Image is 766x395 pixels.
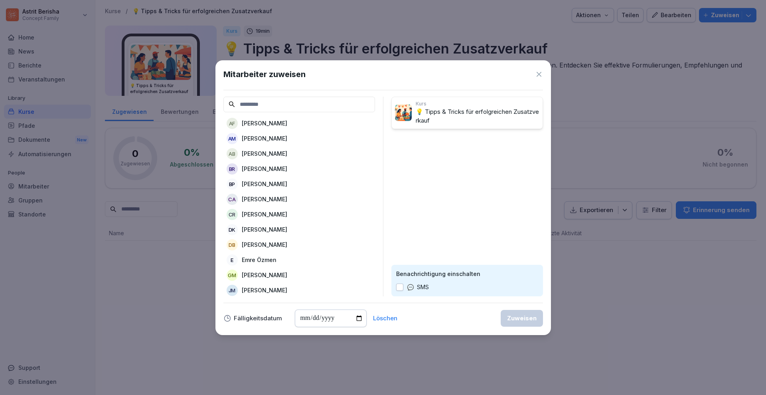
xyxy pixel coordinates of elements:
div: Zuweisen [507,314,537,323]
p: [PERSON_NAME] [242,240,287,249]
button: Löschen [373,316,397,321]
div: DK [227,224,238,235]
div: BR [227,163,238,175]
p: Benachrichtigung einschalten [396,270,538,278]
p: SMS [417,283,429,292]
p: [PERSON_NAME] [242,134,287,143]
div: E [227,254,238,266]
p: 💡 Tipps & Tricks für erfolgreichen Zusatzverkauf [416,107,539,125]
div: GM [227,270,238,281]
div: AM [227,133,238,144]
p: [PERSON_NAME] [242,180,287,188]
p: [PERSON_NAME] [242,119,287,127]
p: Kurs [416,100,539,107]
div: AF [227,118,238,129]
p: [PERSON_NAME] [242,149,287,158]
div: DB [227,239,238,250]
div: CR [227,209,238,220]
div: CA [227,194,238,205]
p: [PERSON_NAME] [242,286,287,294]
p: [PERSON_NAME] [242,271,287,279]
h1: Mitarbeiter zuweisen [223,68,306,80]
div: AB [227,148,238,159]
p: Fälligkeitsdatum [234,316,282,321]
div: BP [227,179,238,190]
p: [PERSON_NAME] [242,210,287,218]
div: JM [227,285,238,296]
p: [PERSON_NAME] [242,165,287,173]
p: Emre Özmen [242,256,276,264]
p: [PERSON_NAME] [242,195,287,203]
p: [PERSON_NAME] [242,225,287,234]
button: Zuweisen [501,310,543,327]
